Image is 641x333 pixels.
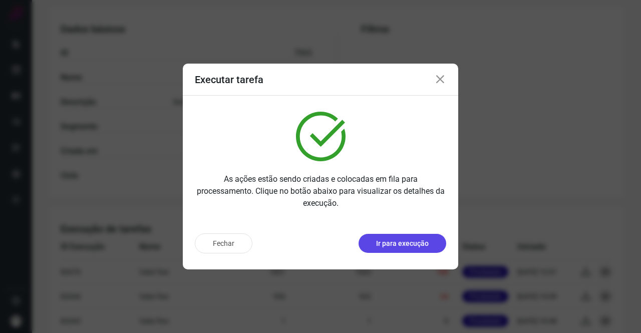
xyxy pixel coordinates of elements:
[359,234,446,253] button: Ir para execução
[195,173,446,209] p: As ações estão sendo criadas e colocadas em fila para processamento. Clique no botão abaixo para ...
[376,238,429,249] p: Ir para execução
[296,112,346,161] img: verified.svg
[195,233,252,253] button: Fechar
[195,74,263,86] h3: Executar tarefa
